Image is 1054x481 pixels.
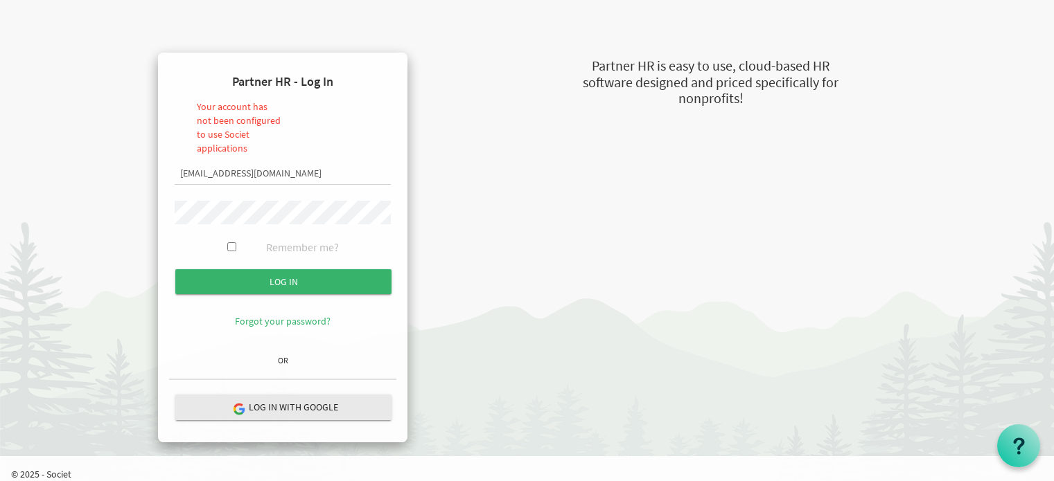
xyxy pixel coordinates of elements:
label: Remember me? [266,239,339,255]
input: Log in [175,269,392,294]
h4: Partner HR - Log In [169,64,396,100]
img: google-logo.png [233,402,245,415]
div: software designed and priced specifically for [513,73,908,93]
div: nonprofits! [513,89,908,109]
p: © 2025 - Societ [11,467,1054,481]
a: Forgot your password? [235,315,331,327]
li: Your account has not been configured to use Societ applications [197,100,283,155]
div: Partner HR is easy to use, cloud-based HR [513,56,908,76]
button: Log in with Google [175,394,392,420]
h6: OR [169,356,396,365]
input: Email [175,162,391,185]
